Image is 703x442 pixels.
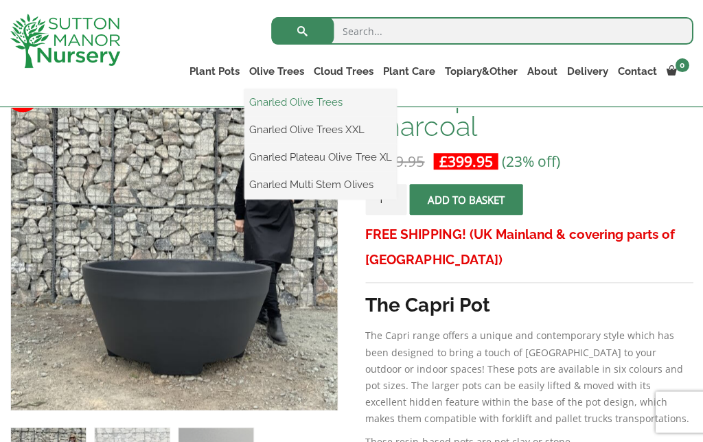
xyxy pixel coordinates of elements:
[365,327,693,426] p: The Capri range offers a unique and contemporary style which has been designed to bring a touch o...
[522,62,562,81] a: About
[439,62,522,81] a: Topiary&Other
[365,222,693,272] h3: FREE SHIPPING! (UK Mainland & covering parts of [GEOGRAPHIC_DATA])
[365,83,693,141] h1: The Capri Pot 110 Colour Charcoal
[371,152,424,171] bdi: 519.95
[409,184,522,215] button: Add to basket
[10,14,120,68] img: logo
[612,62,661,81] a: Contact
[309,62,378,81] a: Cloud Trees
[244,147,396,167] a: Gnarled Plateau Olive Tree XL
[244,174,396,195] a: Gnarled Multi Stem Olives
[185,62,244,81] a: Plant Pots
[439,152,447,171] span: £
[271,17,693,45] input: Search...
[365,184,406,215] input: Product quantity
[562,62,612,81] a: Delivery
[501,152,560,171] span: (23% off)
[244,119,396,140] a: Gnarled Olive Trees XXL
[675,58,689,72] span: 0
[439,152,492,171] bdi: 399.95
[365,294,489,316] strong: The Capri Pot
[244,92,396,113] a: Gnarled Olive Trees
[661,62,693,81] a: 0
[378,62,439,81] a: Plant Care
[244,62,309,81] a: Olive Trees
